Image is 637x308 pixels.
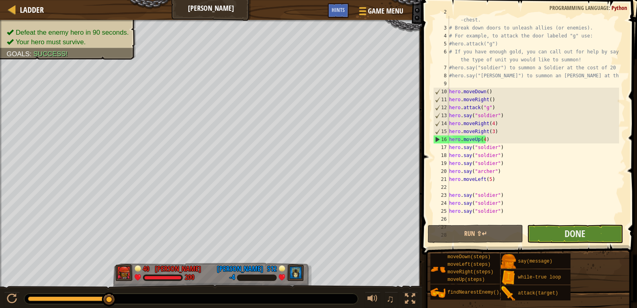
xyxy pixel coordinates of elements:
span: Programming language [549,4,609,12]
div: 21 [433,175,449,183]
span: attack(target) [518,290,558,296]
div: 2 [433,8,449,24]
div: 15 [434,128,449,135]
button: ♫ [385,292,398,308]
span: Python [612,4,627,12]
div: 40 [143,264,151,271]
button: Adjust volume [365,292,381,308]
img: portrait.png [430,262,446,277]
span: : [609,4,612,12]
a: Ladder [16,4,44,15]
span: Game Menu [368,6,403,16]
div: 27 [433,223,449,231]
span: while-true loop [518,275,561,280]
div: 200 [185,274,194,281]
button: Game Menu [353,3,408,22]
button: Ctrl + P: Play [4,292,20,308]
div: 4 [433,32,449,40]
div: 5 [433,40,449,48]
img: thang_avatar_frame.png [287,264,304,281]
button: Toggle fullscreen [402,292,418,308]
div: 7 [433,64,449,72]
div: 10 [434,88,449,96]
span: Your hero must survive. [16,38,86,46]
img: portrait.png [501,286,516,301]
div: 11 [434,96,449,104]
div: 8 [433,72,449,80]
span: moveLeft(steps) [447,262,490,267]
div: 16 [434,135,449,143]
div: [PERSON_NAME] [155,264,201,274]
div: -4 [229,274,235,281]
span: Done [565,227,585,240]
span: findNearestEnemy() [447,290,499,295]
img: portrait.png [430,285,446,300]
span: moveRight(steps) [447,269,493,275]
img: thang_avatar_frame.png [115,264,133,281]
img: portrait.png [501,270,516,285]
button: Run ⇧↵ [428,225,523,243]
div: 19 [433,159,449,167]
div: 6 [433,48,449,64]
span: ♫ [386,293,394,305]
div: 14 [434,120,449,128]
div: 12 [434,104,449,112]
div: 20 [433,167,449,175]
li: Defeat the enemy hero in 90 seconds. [7,27,129,37]
span: Defeat the enemy hero in 90 seconds. [16,29,129,36]
span: moveDown(steps) [447,254,490,260]
span: Success! [33,50,68,58]
div: 512 [267,264,277,271]
span: : [30,50,33,58]
span: Ladder [20,4,44,15]
div: 24 [433,199,449,207]
div: 22 [433,183,449,191]
div: 18 [433,151,449,159]
div: 3 [433,24,449,32]
img: portrait.png [501,254,516,269]
li: Your hero must survive. [7,37,129,47]
span: Hints [332,6,345,14]
button: Done [527,225,623,243]
span: say(message) [518,259,552,264]
div: 25 [433,207,449,215]
span: Goals [7,50,30,58]
div: 26 [433,215,449,223]
div: 23 [433,191,449,199]
div: [PERSON_NAME] [217,264,263,274]
span: moveUp(steps) [447,277,485,282]
div: 9 [433,80,449,88]
div: 17 [433,143,449,151]
div: 13 [434,112,449,120]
